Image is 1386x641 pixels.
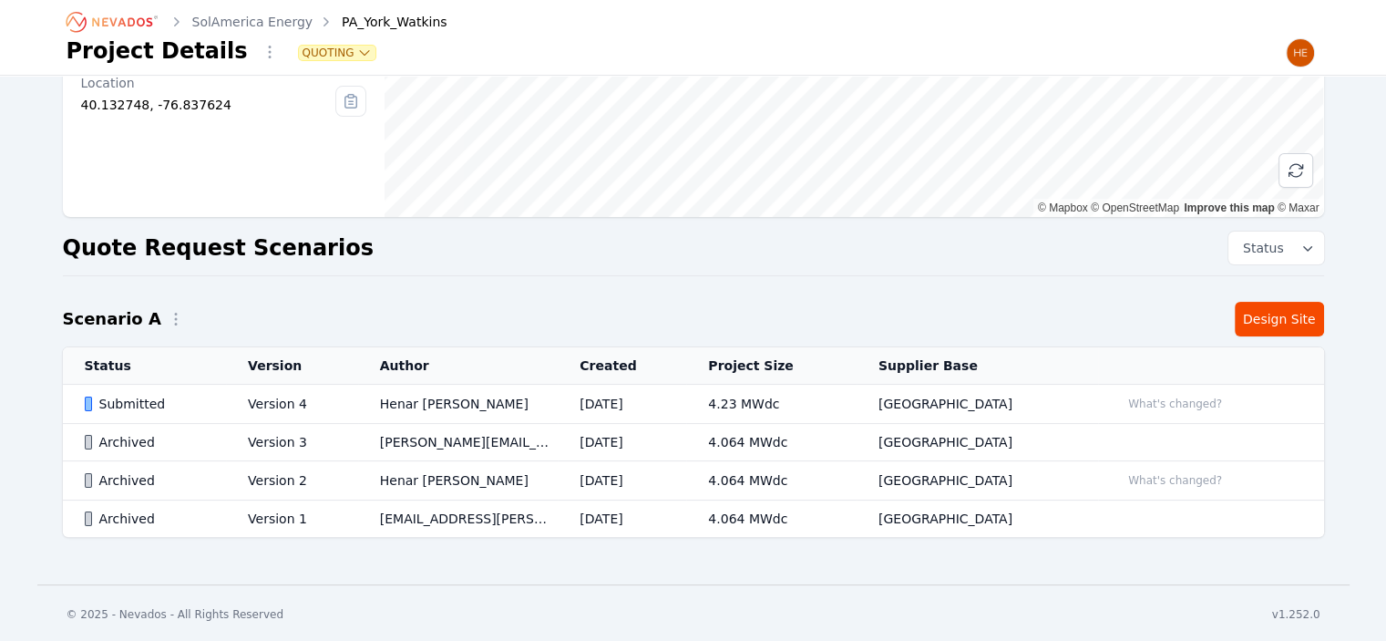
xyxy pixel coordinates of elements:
[63,233,374,263] h2: Quote Request Scenarios
[81,96,336,114] div: 40.132748, -76.837624
[358,461,559,501] td: Henar [PERSON_NAME]
[558,424,686,461] td: [DATE]
[226,347,358,385] th: Version
[63,385,1324,424] tr: SubmittedVersion 4Henar [PERSON_NAME][DATE]4.23 MWdc[GEOGRAPHIC_DATA]What's changed?
[67,36,248,66] h1: Project Details
[85,395,218,413] div: Submitted
[85,471,218,490] div: Archived
[358,385,559,424] td: Henar [PERSON_NAME]
[85,433,218,451] div: Archived
[299,46,376,60] button: Quoting
[63,461,1324,501] tr: ArchivedVersion 2Henar [PERSON_NAME][DATE]4.064 MWdc[GEOGRAPHIC_DATA]What's changed?
[1272,607,1320,622] div: v1.252.0
[1286,38,1315,67] img: Henar Luque
[81,74,336,92] div: Location
[857,385,1098,424] td: [GEOGRAPHIC_DATA]
[1038,202,1088,214] a: Mapbox
[226,424,358,461] td: Version 3
[226,385,358,424] td: Version 4
[1236,239,1284,257] span: Status
[686,385,857,424] td: 4.23 MWdc
[686,501,857,538] td: 4.064 MWdc
[85,510,218,528] div: Archived
[686,461,857,501] td: 4.064 MWdc
[558,501,686,538] td: [DATE]
[1091,202,1179,214] a: OpenStreetMap
[1120,394,1230,414] button: What's changed?
[558,385,686,424] td: [DATE]
[857,501,1098,538] td: [GEOGRAPHIC_DATA]
[1228,232,1324,264] button: Status
[63,306,161,332] h2: Scenario A
[226,501,358,538] td: Version 1
[686,424,857,461] td: 4.064 MWdc
[857,424,1098,461] td: [GEOGRAPHIC_DATA]
[63,347,227,385] th: Status
[1235,302,1324,336] a: Design Site
[63,501,1324,538] tr: ArchivedVersion 1[EMAIL_ADDRESS][PERSON_NAME][DOMAIN_NAME][DATE]4.064 MWdc[GEOGRAPHIC_DATA]
[358,424,559,461] td: [PERSON_NAME][EMAIL_ADDRESS][DOMAIN_NAME]
[1120,470,1230,491] button: What's changed?
[358,501,559,538] td: [EMAIL_ADDRESS][PERSON_NAME][DOMAIN_NAME]
[1184,202,1274,214] a: Improve this map
[316,13,447,31] div: PA_York_Watkins
[67,7,447,36] nav: Breadcrumb
[558,461,686,501] td: [DATE]
[857,347,1098,385] th: Supplier Base
[686,347,857,385] th: Project Size
[192,13,313,31] a: SolAmerica Energy
[63,424,1324,461] tr: ArchivedVersion 3[PERSON_NAME][EMAIL_ADDRESS][DOMAIN_NAME][DATE]4.064 MWdc[GEOGRAPHIC_DATA]
[358,347,559,385] th: Author
[857,461,1098,501] td: [GEOGRAPHIC_DATA]
[226,461,358,501] td: Version 2
[67,607,284,622] div: © 2025 - Nevados - All Rights Reserved
[558,347,686,385] th: Created
[1278,202,1319,214] a: Maxar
